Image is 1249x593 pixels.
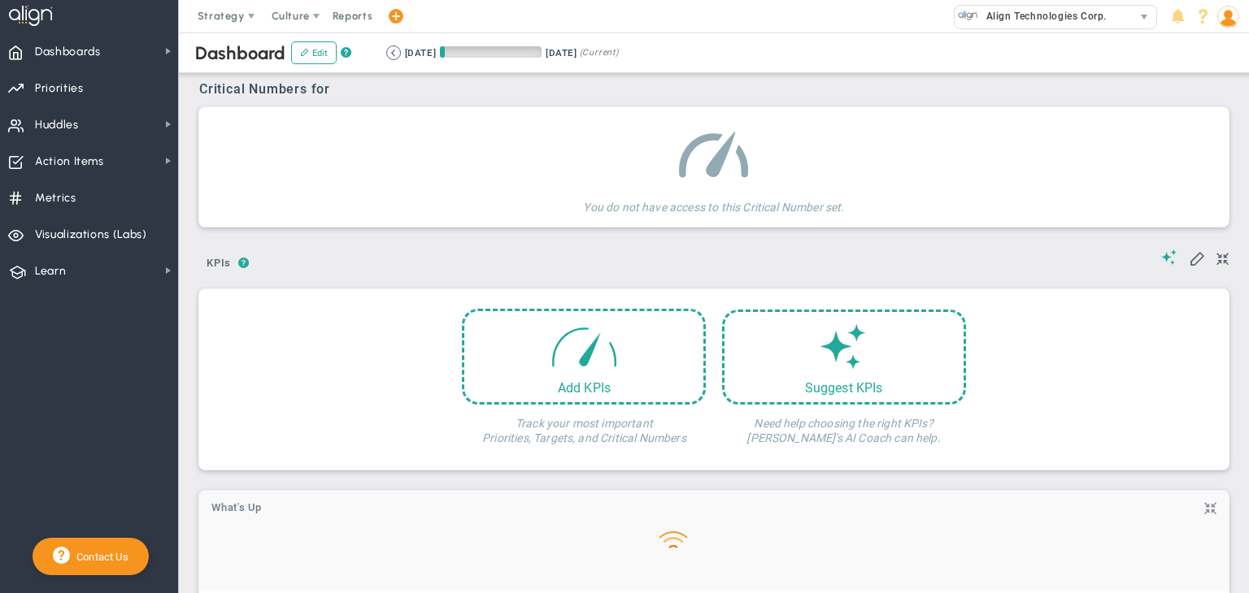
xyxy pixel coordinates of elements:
[1133,6,1156,28] span: select
[580,45,619,60] span: (Current)
[291,41,337,64] button: Edit
[35,218,147,252] span: Visualizations (Labs)
[405,45,436,60] div: [DATE]
[546,45,577,60] div: [DATE]
[1189,249,1205,266] span: Edit My KPIs
[386,45,401,60] button: Go to previous period
[35,145,104,179] span: Action Items
[199,81,334,97] span: Critical Numbers for
[195,42,285,64] span: Dashboard
[35,35,101,69] span: Dashboards
[958,6,978,26] img: 10991.Company.photo
[722,405,966,445] h4: Need help choosing the right KPIs? [PERSON_NAME]'s AI Coach can help.
[440,46,542,58] div: Period Progress: 5% Day 5 of 86 with 81 remaining.
[462,405,706,445] h4: Track your most important Priorities, Targets, and Critical Numbers
[199,250,238,276] span: KPIs
[583,188,844,214] h4: You do not have access to this Critical Number set.
[978,6,1107,27] span: Align Technologies Corp.
[1161,249,1177,265] span: Suggestions (AI Feature)
[199,250,238,279] button: KPIs
[35,108,79,142] span: Huddles
[35,71,84,106] span: Priorities
[1217,6,1239,28] img: 203357.Person.photo
[35,254,66,288] span: Learn
[35,181,76,215] span: Metrics
[272,10,310,22] span: Culture
[464,380,703,396] div: Add KPIs
[198,10,245,22] span: Strategy
[70,551,128,563] span: Contact Us
[725,380,964,396] div: Suggest KPIs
